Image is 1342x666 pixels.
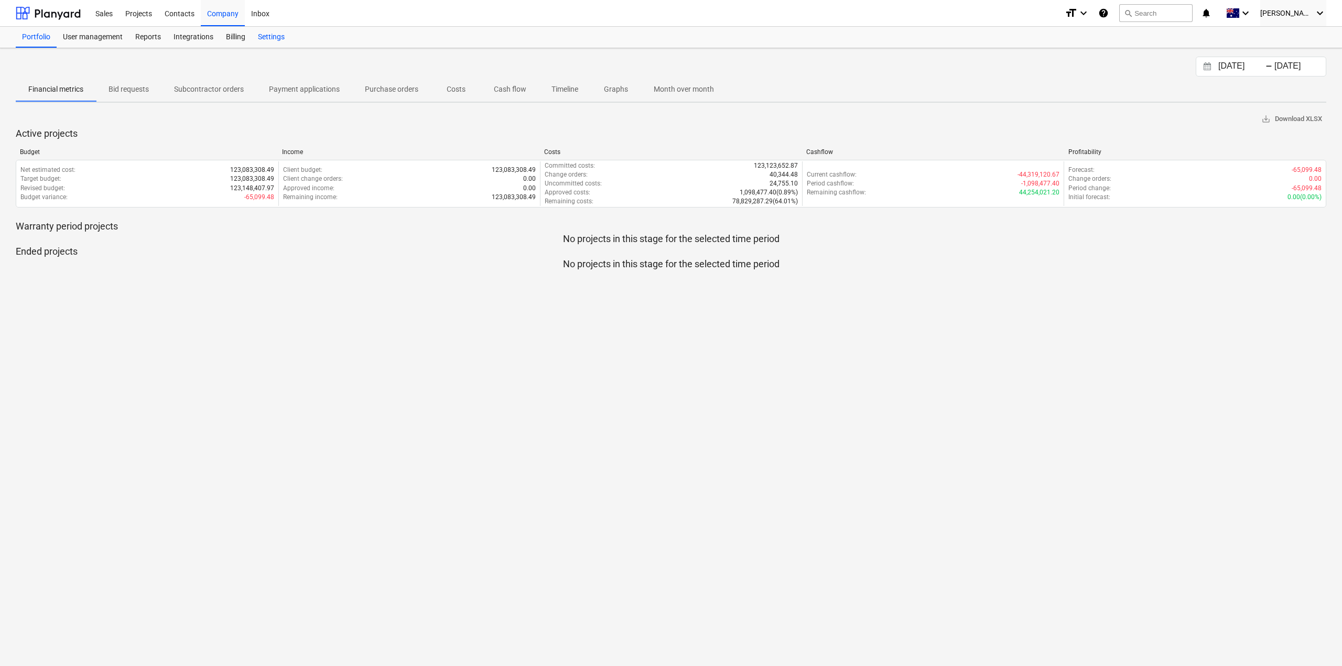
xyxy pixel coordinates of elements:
p: Period cashflow : [807,179,854,188]
p: -65,099.48 [244,193,274,202]
a: Portfolio [16,27,57,48]
div: - [1265,63,1272,70]
p: Bid requests [109,84,149,95]
p: Purchase orders [365,84,418,95]
p: Net estimated cost : [20,166,75,174]
a: User management [57,27,129,48]
p: 123,123,652.87 [754,161,798,170]
p: Client change orders : [283,174,343,183]
p: 0.00 [523,174,536,183]
a: Billing [220,27,252,48]
p: Payment applications [269,84,340,95]
p: Uncommitted costs : [545,179,602,188]
span: save_alt [1261,114,1271,124]
div: Cashflow [806,148,1060,156]
div: Income [282,148,536,156]
p: Committed costs : [545,161,595,170]
button: Download XLSX [1257,111,1326,127]
p: 123,148,407.97 [230,184,274,193]
p: 123,083,308.49 [492,166,536,174]
i: format_size [1065,7,1077,19]
input: End Date [1272,59,1326,74]
p: 40,344.48 [770,170,798,179]
p: Timeline [551,84,578,95]
p: Cash flow [494,84,526,95]
p: -65,099.48 [1292,184,1322,193]
p: 123,083,308.49 [230,174,274,183]
p: Costs [443,84,469,95]
p: Approved income : [283,184,334,193]
p: No projects in this stage for the selected time period [16,233,1326,245]
div: Costs [544,148,798,156]
p: 0.00 [1309,174,1322,183]
p: Period change : [1068,184,1111,193]
p: Revised budget : [20,184,65,193]
p: Active projects [16,127,1326,140]
i: Knowledge base [1098,7,1109,19]
p: Financial metrics [28,84,83,95]
p: Change orders : [1068,174,1111,183]
p: Target budget : [20,174,61,183]
p: -1,098,477.40 [1021,179,1059,188]
p: Initial forecast : [1068,193,1110,202]
span: search [1124,9,1132,17]
p: 44,254,021.20 [1019,188,1059,197]
i: keyboard_arrow_down [1314,7,1326,19]
button: Interact with the calendar and add the check-in date for your trip. [1198,61,1216,73]
span: Download XLSX [1261,113,1322,125]
p: 24,755.10 [770,179,798,188]
p: No projects in this stage for the selected time period [16,258,1326,270]
p: Ended projects [16,245,1326,258]
p: 1,098,477.40 ( 0.89% ) [740,188,798,197]
p: Remaining income : [283,193,338,202]
p: Forecast : [1068,166,1095,174]
div: Profitability [1068,148,1322,156]
div: Budget [20,148,274,156]
iframe: Chat Widget [1290,616,1342,666]
span: [PERSON_NAME] [1260,9,1313,17]
p: Warranty period projects [16,220,1326,233]
p: Current cashflow : [807,170,857,179]
p: 0.00 [523,184,536,193]
input: Start Date [1216,59,1270,74]
p: -65,099.48 [1292,166,1322,174]
p: Month over month [654,84,714,95]
p: Remaining cashflow : [807,188,866,197]
p: Change orders : [545,170,588,179]
p: 123,083,308.49 [492,193,536,202]
i: keyboard_arrow_down [1239,7,1252,19]
a: Reports [129,27,167,48]
p: Subcontractor orders [174,84,244,95]
p: Client budget : [283,166,322,174]
p: -44,319,120.67 [1018,170,1059,179]
p: 78,829,287.29 ( 64.01% ) [732,197,798,206]
i: notifications [1201,7,1211,19]
i: keyboard_arrow_down [1077,7,1090,19]
p: Budget variance : [20,193,68,202]
p: Remaining costs : [545,197,593,206]
a: Integrations [167,27,220,48]
p: 123,083,308.49 [230,166,274,174]
p: Approved costs : [545,188,590,197]
button: Search [1119,4,1193,22]
a: Settings [252,27,291,48]
p: Graphs [603,84,629,95]
p: 0.00 ( 0.00% ) [1287,193,1322,202]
